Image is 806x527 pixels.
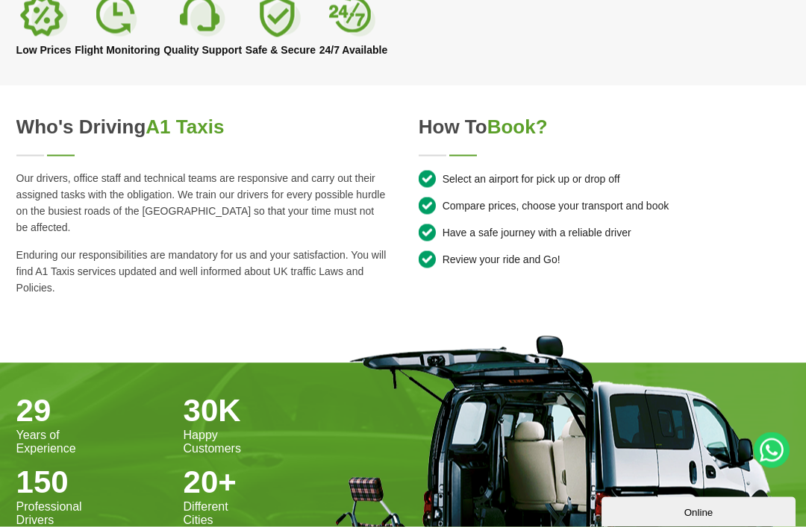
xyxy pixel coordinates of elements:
[146,116,224,138] span: A1 Taxis
[419,170,790,188] li: Select an airport for pick up or drop off
[419,250,790,268] li: Review your ride and Go!
[602,494,799,527] iframe: chat widget
[16,116,388,139] h2: Who's Driving
[163,44,242,56] h3: Quality Support
[419,197,790,215] li: Compare prices, choose your transport and book
[75,44,160,56] h3: Flight Monitoring
[487,116,548,138] span: Book?
[16,500,175,514] span: Professional
[16,464,175,500] h3: 150
[419,224,790,242] li: Have a safe journey with a reliable driver
[16,170,388,236] p: Our drivers, office staff and technical teams are responsive and carry out their assigned tasks w...
[16,393,175,429] h3: 29
[16,44,72,56] h3: Low Prices
[246,44,316,56] h3: Safe & Secure
[16,247,388,296] p: Enduring our responsibilities are mandatory for us and your satisfaction. You will find A1 Taxis ...
[16,514,175,527] span: Drivers
[16,429,175,442] span: Years of
[319,44,388,56] h3: 24/7 Available
[419,116,790,139] h2: How to
[16,442,175,455] span: Experience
